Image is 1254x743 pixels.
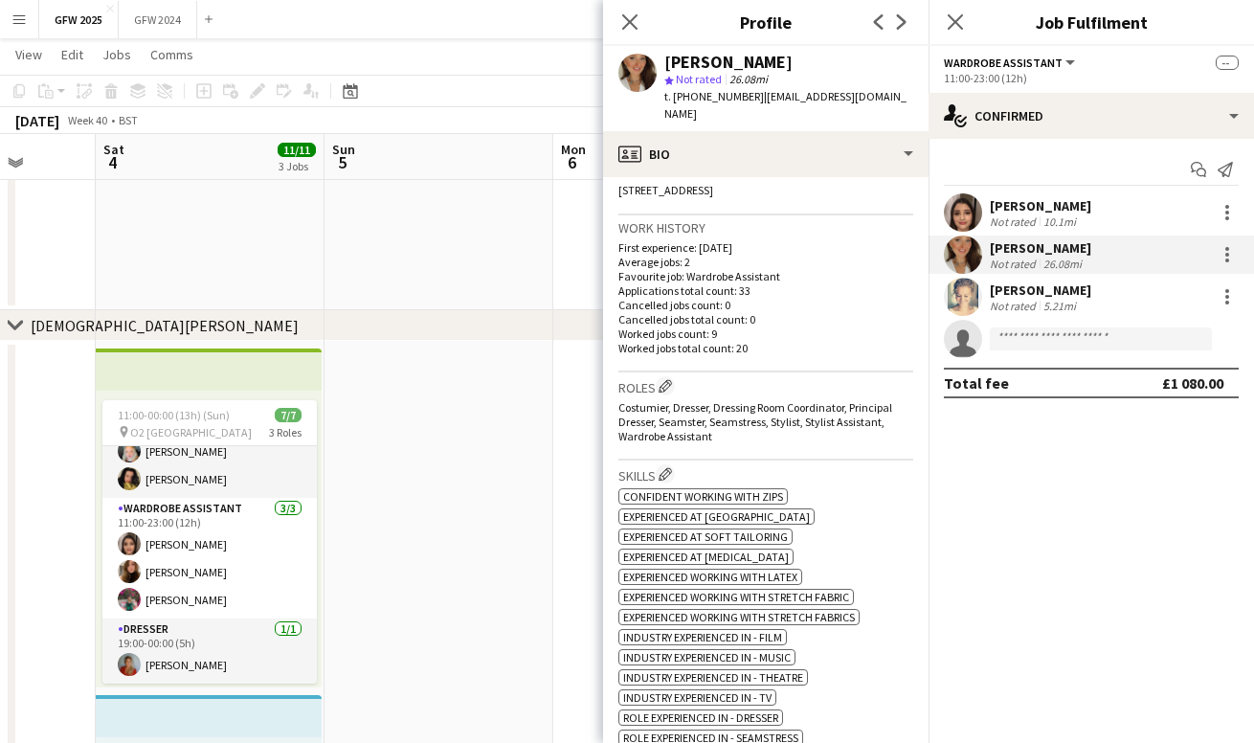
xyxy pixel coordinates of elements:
span: Experienced working with latex [623,570,797,584]
button: Wardrobe Assistant [944,56,1078,70]
div: [DEMOGRAPHIC_DATA][PERSON_NAME] [31,316,299,335]
span: Wardrobe Assistant [944,56,1063,70]
button: GFW 2025 [39,1,119,38]
span: Experienced working with stretch fabric [623,590,849,604]
div: [PERSON_NAME] [664,54,793,71]
span: 3 Roles [269,425,302,439]
span: Week 40 [63,113,111,127]
span: 7/7 [275,408,302,422]
div: 3 Jobs [279,159,315,173]
span: Jobs [102,46,131,63]
span: Sat [103,141,124,158]
div: [DATE] [15,111,59,130]
span: Experienced at [GEOGRAPHIC_DATA] [623,509,810,524]
span: Industry Experienced In - Film [623,630,782,644]
div: Bio [603,131,929,177]
app-job-card: 11:00-00:00 (13h) (Sun)7/7 O2 [GEOGRAPHIC_DATA]3 Roles11:00-19:00 (8h)[PERSON_NAME][PERSON_NAME][... [102,400,317,684]
span: [STREET_ADDRESS] [618,183,713,197]
span: Costumier, Dresser, Dressing Room Coordinator, Principal Dresser, Seamster, Seamstress, Stylist, ... [618,400,892,443]
h3: Roles [618,376,913,396]
span: 26.08mi [726,72,772,86]
span: 4 [101,151,124,173]
p: Average jobs: 2 [618,255,913,269]
button: GFW 2024 [119,1,197,38]
div: BST [119,113,138,127]
div: [PERSON_NAME] [990,197,1091,214]
p: Favourite job: Wardrobe Assistant [618,269,913,283]
div: [PERSON_NAME] [990,239,1091,257]
app-card-role: Wardrobe Assistant3/311:00-23:00 (12h)[PERSON_NAME][PERSON_NAME][PERSON_NAME] [102,498,317,619]
span: O2 [GEOGRAPHIC_DATA] [130,425,252,439]
span: Comms [150,46,193,63]
span: View [15,46,42,63]
span: 11/11 [278,143,316,157]
span: Role Experienced In - Dresser [623,710,778,725]
span: Mon [561,141,586,158]
span: Edit [61,46,83,63]
h3: Job Fulfilment [929,10,1254,34]
span: | [EMAIL_ADDRESS][DOMAIN_NAME] [664,89,907,121]
div: Total fee [944,373,1009,393]
div: 5.21mi [1040,299,1080,313]
p: Cancelled jobs count: 0 [618,298,913,312]
div: 10.1mi [1040,214,1080,229]
div: Not rated [990,299,1040,313]
a: View [8,42,50,67]
p: Worked jobs total count: 20 [618,341,913,355]
span: Industry Experienced In - TV [623,690,772,705]
span: Confident working with zips [623,489,783,504]
div: [PERSON_NAME] [990,281,1091,299]
span: Experienced at soft tailoring [623,529,788,544]
div: £1 080.00 [1162,373,1223,393]
span: Industry Experienced In - Music [623,650,791,664]
span: Industry Experienced In - Theatre [623,670,803,685]
span: Not rated [676,72,722,86]
span: Experienced at [MEDICAL_DATA] [623,550,789,564]
span: 6 [558,151,586,173]
app-card-role: Dresser1/119:00-00:00 (5h)[PERSON_NAME] [102,619,317,684]
span: t. [PHONE_NUMBER] [664,89,764,103]
span: Sun [332,141,355,158]
div: Not rated [990,214,1040,229]
div: Not rated [990,257,1040,271]
div: 11:00-23:00 (12h) [944,71,1239,85]
a: Edit [54,42,91,67]
p: First experience: [DATE] [618,240,913,255]
a: Jobs [95,42,139,67]
span: Experienced working with stretch fabrics [623,610,855,624]
a: Comms [143,42,201,67]
p: Worked jobs count: 9 [618,326,913,341]
div: 26.08mi [1040,257,1086,271]
h3: Skills [618,464,913,484]
div: Confirmed [929,93,1254,139]
p: Applications total count: 33 [618,283,913,298]
h3: Work history [618,219,913,236]
span: 11:00-00:00 (13h) (Sun) [118,408,230,422]
span: 5 [329,151,355,173]
p: Cancelled jobs total count: 0 [618,312,913,326]
span: -- [1216,56,1239,70]
h3: Profile [603,10,929,34]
